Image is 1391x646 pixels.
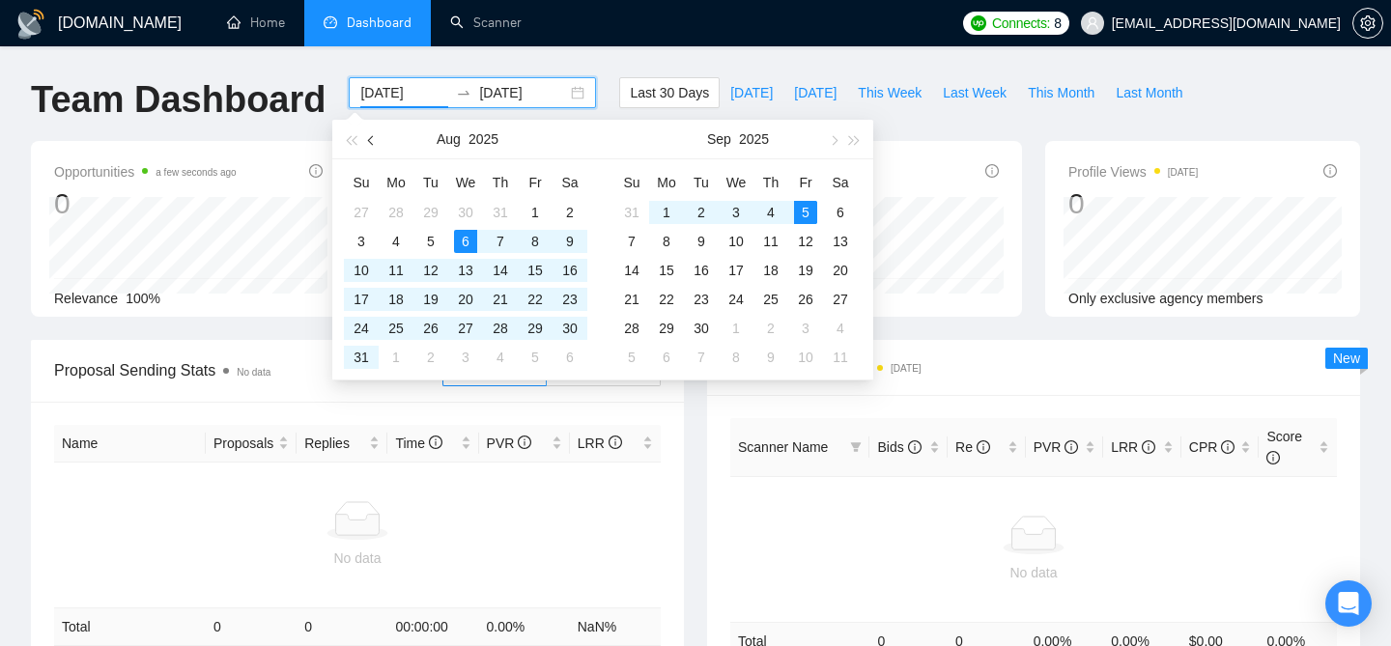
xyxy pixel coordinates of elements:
th: Fr [518,167,553,198]
div: 8 [655,230,678,253]
span: This Month [1028,82,1094,103]
div: 31 [350,346,373,369]
td: 2025-09-13 [823,227,858,256]
td: 2025-08-09 [553,227,587,256]
div: 13 [454,259,477,282]
div: 22 [655,288,678,311]
img: upwork-logo.png [971,15,986,31]
span: Time [395,435,441,451]
div: 11 [829,346,852,369]
td: 2025-09-30 [684,314,719,343]
div: 26 [794,288,817,311]
img: logo [15,9,46,40]
td: 2025-10-01 [719,314,753,343]
td: 2025-09-05 [788,198,823,227]
span: Re [955,439,990,455]
div: 30 [558,317,582,340]
div: 18 [759,259,782,282]
div: 30 [690,317,713,340]
div: 20 [454,288,477,311]
td: 2025-09-03 [719,198,753,227]
td: 2025-09-28 [614,314,649,343]
th: Mo [379,167,413,198]
div: 11 [384,259,408,282]
td: 2025-10-06 [649,343,684,372]
span: [DATE] [730,82,773,103]
td: 2025-08-31 [614,198,649,227]
th: Name [54,425,206,463]
td: 2025-09-24 [719,285,753,314]
td: 2025-08-30 [553,314,587,343]
div: 31 [489,201,512,224]
div: 13 [829,230,852,253]
div: 25 [384,317,408,340]
span: This Week [858,82,922,103]
div: 6 [558,346,582,369]
span: info-circle [985,164,999,178]
td: 2025-08-02 [553,198,587,227]
div: 15 [524,259,547,282]
div: 23 [558,288,582,311]
td: 2025-08-05 [413,227,448,256]
td: 2025-09-26 [788,285,823,314]
button: [DATE] [720,77,783,108]
th: Tu [684,167,719,198]
div: 27 [454,317,477,340]
td: 2025-08-31 [344,343,379,372]
td: 2025-08-17 [344,285,379,314]
button: Last Month [1105,77,1193,108]
div: 19 [419,288,442,311]
span: Last 30 Days [630,82,709,103]
td: 2025-09-11 [753,227,788,256]
span: info-circle [518,435,531,449]
div: 17 [350,288,373,311]
span: info-circle [1065,440,1078,454]
div: 5 [419,230,442,253]
td: 2025-10-10 [788,343,823,372]
div: 4 [759,201,782,224]
div: 14 [489,259,512,282]
button: Last 30 Days [619,77,720,108]
td: 2025-09-02 [413,343,448,372]
button: Sep [707,120,731,158]
td: 2025-09-08 [649,227,684,256]
div: 2 [690,201,713,224]
div: 7 [690,346,713,369]
time: [DATE] [891,363,921,374]
a: homeHome [227,14,285,31]
th: Mo [649,167,684,198]
td: 2025-08-21 [483,285,518,314]
th: Fr [788,167,823,198]
td: 2025-07-31 [483,198,518,227]
span: Dashboard [347,14,412,31]
div: 1 [384,346,408,369]
td: 2025-09-19 [788,256,823,285]
span: Proposals [213,433,274,454]
span: info-circle [429,435,442,449]
span: New [1333,351,1360,366]
div: 10 [794,346,817,369]
span: No data [237,367,270,378]
span: Only exclusive agency members [1068,291,1263,306]
div: 1 [655,201,678,224]
div: 3 [350,230,373,253]
div: 25 [759,288,782,311]
span: user [1086,16,1099,30]
div: 7 [620,230,643,253]
td: 2025-08-01 [518,198,553,227]
td: 2025-09-05 [518,343,553,372]
th: Th [753,167,788,198]
td: 2025-09-06 [553,343,587,372]
td: 2025-09-22 [649,285,684,314]
div: 28 [620,317,643,340]
span: info-circle [1266,451,1280,464]
button: 2025 [468,120,498,158]
th: Replies [297,425,387,463]
span: [DATE] [794,82,837,103]
td: 2025-09-04 [483,343,518,372]
span: info-circle [1323,164,1337,178]
h1: Team Dashboard [31,77,326,123]
td: 2025-09-10 [719,227,753,256]
a: setting [1352,15,1383,31]
div: 23 [690,288,713,311]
